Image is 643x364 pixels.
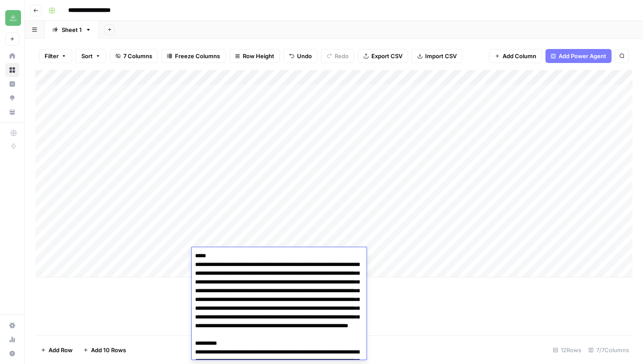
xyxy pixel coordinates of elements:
[503,52,536,60] span: Add Column
[49,346,73,354] span: Add Row
[545,49,612,63] button: Add Power Agent
[81,52,93,60] span: Sort
[283,49,318,63] button: Undo
[321,49,354,63] button: Redo
[585,343,633,357] div: 7/7 Columns
[5,63,19,77] a: Browse
[559,52,606,60] span: Add Power Agent
[5,346,19,360] button: Help + Support
[45,21,99,38] a: Sheet 1
[39,49,72,63] button: Filter
[161,49,226,63] button: Freeze Columns
[5,49,19,63] a: Home
[425,52,457,60] span: Import CSV
[35,343,78,357] button: Add Row
[549,343,585,357] div: 12 Rows
[5,77,19,91] a: Insights
[45,52,59,60] span: Filter
[5,91,19,105] a: Opportunities
[5,10,21,26] img: Distru Logo
[123,52,152,60] span: 7 Columns
[229,49,280,63] button: Row Height
[358,49,408,63] button: Export CSV
[110,49,158,63] button: 7 Columns
[5,7,19,29] button: Workspace: Distru
[243,52,274,60] span: Row Height
[76,49,106,63] button: Sort
[489,49,542,63] button: Add Column
[412,49,462,63] button: Import CSV
[5,332,19,346] a: Usage
[62,25,82,34] div: Sheet 1
[175,52,220,60] span: Freeze Columns
[5,318,19,332] a: Settings
[91,346,126,354] span: Add 10 Rows
[5,105,19,119] a: Your Data
[335,52,349,60] span: Redo
[78,343,131,357] button: Add 10 Rows
[371,52,402,60] span: Export CSV
[297,52,312,60] span: Undo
